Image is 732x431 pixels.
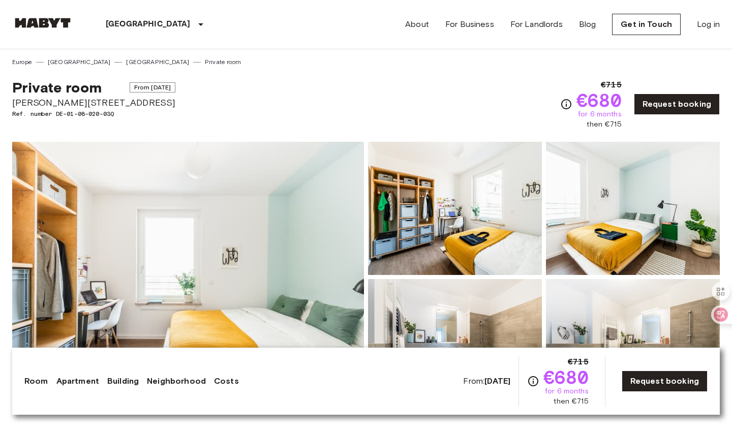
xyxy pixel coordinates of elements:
a: For Business [445,18,494,30]
a: [GEOGRAPHIC_DATA] [48,57,111,67]
svg: Check cost overview for full price breakdown. Please note that discounts apply to new joiners onl... [560,98,572,110]
a: Room [24,375,48,387]
a: Blog [579,18,596,30]
span: then €715 [554,396,588,407]
span: Ref. number DE-01-08-020-03Q [12,109,175,118]
span: €680 [576,91,622,109]
img: Picture of unit DE-01-08-020-03Q [368,279,542,412]
img: Picture of unit DE-01-08-020-03Q [368,142,542,275]
span: €680 [543,368,589,386]
svg: Check cost overview for full price breakdown. Please note that discounts apply to new joiners onl... [527,375,539,387]
span: €715 [568,356,589,368]
span: From [DATE] [130,82,176,93]
a: Neighborhood [147,375,206,387]
a: Log in [697,18,720,30]
span: [PERSON_NAME][STREET_ADDRESS] [12,96,175,109]
img: Picture of unit DE-01-08-020-03Q [546,142,720,275]
span: for 6 months [578,109,622,119]
img: Picture of unit DE-01-08-020-03Q [546,279,720,412]
a: Apartment [56,375,99,387]
a: Request booking [622,371,708,392]
a: Building [107,375,139,387]
a: Private room [205,57,241,67]
a: Get in Touch [612,14,681,35]
p: [GEOGRAPHIC_DATA] [106,18,191,30]
a: About [405,18,429,30]
img: Habyt [12,18,73,28]
span: for 6 months [545,386,589,396]
a: Costs [214,375,239,387]
b: [DATE] [484,376,510,386]
span: Private room [12,79,102,96]
span: then €715 [587,119,621,130]
a: For Landlords [510,18,563,30]
span: €715 [601,79,622,91]
span: From: [463,376,510,387]
a: Europe [12,57,32,67]
img: Marketing picture of unit DE-01-08-020-03Q [12,142,364,412]
a: [GEOGRAPHIC_DATA] [126,57,189,67]
a: Request booking [634,94,720,115]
